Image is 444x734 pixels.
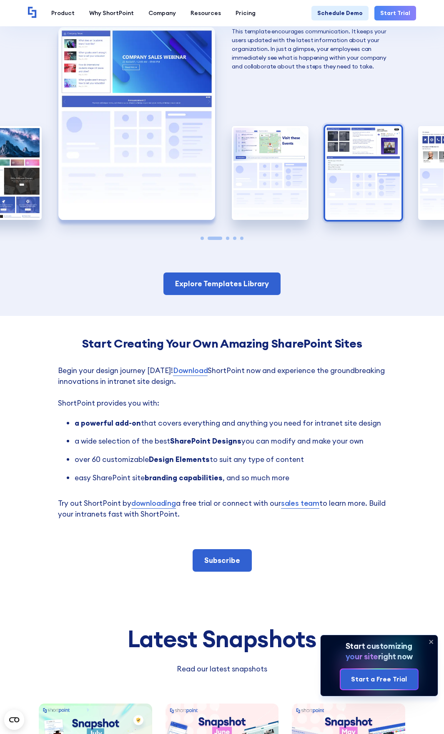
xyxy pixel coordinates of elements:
[232,27,389,71] p: This template encourages communication. It keeps your users updated with the latest information a...
[281,498,319,509] a: sales team
[4,710,24,730] button: Open CMP widget
[341,669,417,690] a: Start a Free Trial
[228,6,263,20] a: Pricing
[163,272,281,295] a: Explore Templates Library
[58,27,215,220] div: 2 / 5
[402,694,444,734] iframe: Chat Widget
[240,237,243,240] span: Go to slide 5
[58,27,215,220] img: HR SharePoint site example for Homepage
[208,237,222,240] span: Go to slide 2
[28,7,37,19] a: Home
[232,126,308,220] div: 3 / 5
[131,498,176,509] a: downloading
[75,418,386,429] li: that covers everything and anything you need for intranet site design
[141,6,183,20] a: Company
[58,337,386,350] h4: Start Creating Your Own Amazing SharePoint Sites
[148,9,176,18] div: Company
[51,9,75,18] div: Product
[82,6,141,20] a: Why ShortPoint
[193,549,252,572] a: Subscribe
[233,237,236,240] span: Go to slide 4
[183,6,228,20] a: Resources
[58,498,386,520] p: Try out ShortPoint by a free trial or connect with our to learn more. Build your intranets fast w...
[44,6,82,20] a: Product
[58,365,386,409] p: Begin your design journey [DATE]! ShortPoint now and experience the groundbreaking innovations in...
[374,6,416,20] a: Start Trial
[325,126,401,220] img: SharePoint Communication site example for news
[351,674,407,684] div: Start a Free Trial
[35,626,409,652] div: Latest Snapshots
[145,473,223,482] strong: branding capabilities
[149,454,210,464] strong: Design Elements
[232,126,308,220] img: Internal SharePoint site example for company policy
[201,237,204,240] span: Go to slide 1
[236,9,256,18] div: Pricing
[75,454,386,465] li: over 60 customizable to suit any type of content
[311,6,369,20] a: Schedule Demo
[107,663,337,674] p: Read our latest snapshots
[89,9,134,18] div: Why ShortPoint
[325,126,401,220] div: 4 / 5
[191,9,221,18] div: Resources
[170,436,241,446] strong: SharePoint Designs
[226,237,229,240] span: Go to slide 3
[75,418,141,428] strong: a powerful add-on
[75,436,386,446] li: a wide selection of the best you can modify and make your own
[75,472,386,483] li: easy SharePoint site , and so much more
[173,365,208,376] a: Download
